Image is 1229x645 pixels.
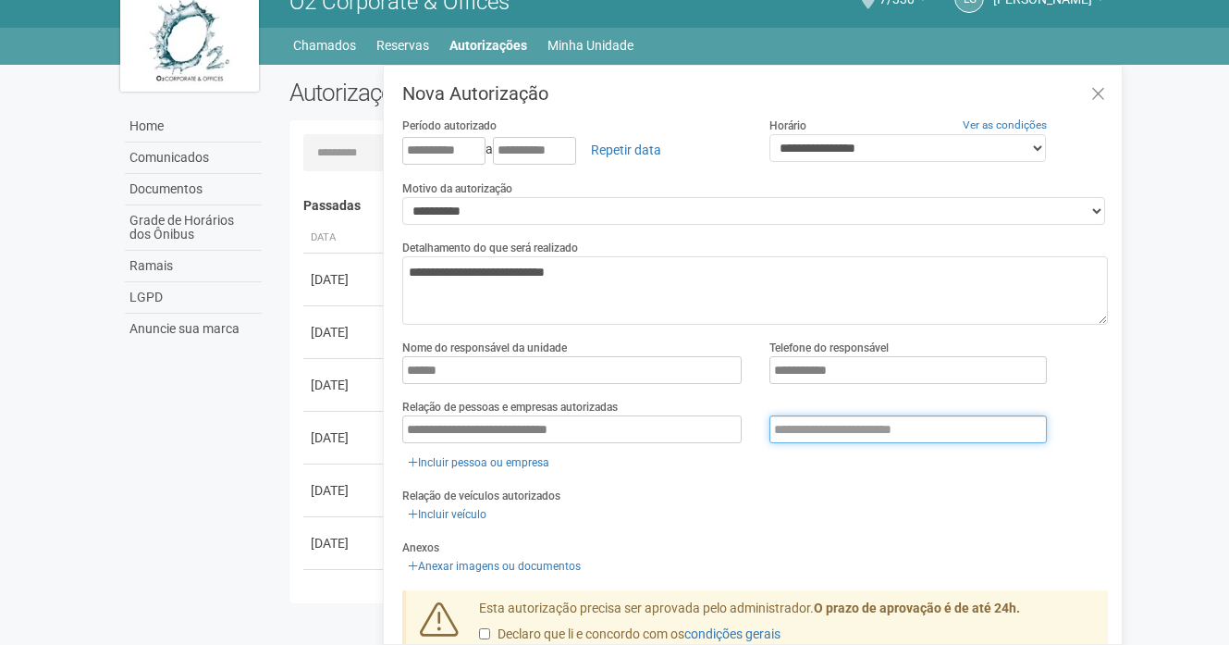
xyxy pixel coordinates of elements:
a: Grade de Horários dos Ônibus [125,205,262,251]
a: Anexar imagens ou documentos [402,556,586,577]
a: Minha Unidade [547,32,633,58]
div: [DATE] [311,428,379,447]
strong: O prazo de aprovação é de até 24h. [814,601,1020,615]
label: Declaro que li e concordo com os [479,626,780,644]
a: Repetir data [579,134,673,166]
a: Autorizações [449,32,527,58]
div: [DATE] [311,376,379,394]
label: Relação de veículos autorizados [402,488,560,504]
a: Chamados [293,32,356,58]
label: Motivo da autorização [402,180,512,197]
label: Detalhamento do que será realizado [402,240,578,256]
a: LGPD [125,282,262,314]
label: Horário [769,118,806,134]
label: Relação de pessoas e empresas autorizadas [402,399,618,416]
label: Telefone do responsável [769,340,889,356]
th: Data [303,223,387,254]
a: Ver as condições [963,118,1047,131]
a: Home [125,111,262,143]
h4: Passadas [303,199,1096,213]
label: Nome do responsável da unidade [402,340,567,356]
a: Comunicados [125,143,262,174]
label: Anexos [402,540,439,556]
div: a [402,134,742,166]
div: [DATE] [311,323,379,341]
a: Reservas [376,32,429,58]
a: Incluir veículo [402,504,492,525]
div: [DATE] [311,587,379,605]
a: Incluir pessoa ou empresa [402,453,555,473]
a: condições gerais [684,626,780,641]
label: Período autorizado [402,118,497,134]
input: Declaro que li e concordo com oscondições gerais [479,628,490,639]
h2: Autorizações [289,79,685,106]
a: Anuncie sua marca [125,314,262,344]
div: [DATE] [311,481,379,500]
h3: Nova Autorização [402,84,1108,103]
div: [DATE] [311,534,379,552]
a: Documentos [125,174,262,205]
a: Ramais [125,251,262,282]
div: [DATE] [311,270,379,289]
